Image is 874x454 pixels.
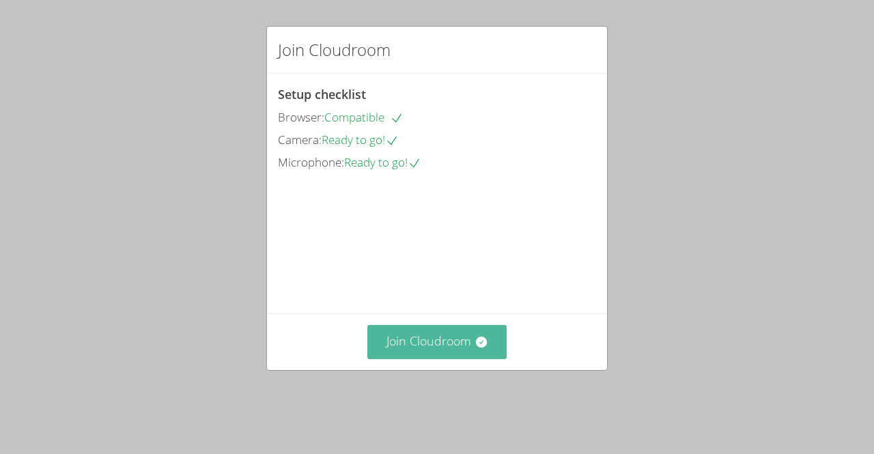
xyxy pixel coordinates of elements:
span: Ready to go! [344,154,421,170]
h2: Join Cloudroom [278,38,391,62]
span: Compatible [324,109,404,125]
button: Join Cloudroom [367,325,507,358]
span: Browser: [278,109,324,125]
span: Microphone: [278,154,344,170]
span: Camera: [278,132,322,147]
span: Setup checklist [278,86,366,102]
span: Ready to go! [322,132,399,147]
